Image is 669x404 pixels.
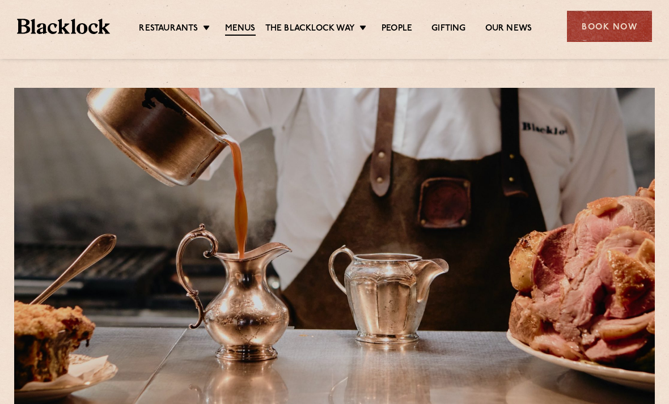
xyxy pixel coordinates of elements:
[382,23,412,35] a: People
[17,19,110,35] img: BL_Textured_Logo-footer-cropped.svg
[567,11,652,42] div: Book Now
[225,23,256,36] a: Menus
[485,23,532,35] a: Our News
[139,23,198,35] a: Restaurants
[265,23,355,35] a: The Blacklock Way
[431,23,465,35] a: Gifting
